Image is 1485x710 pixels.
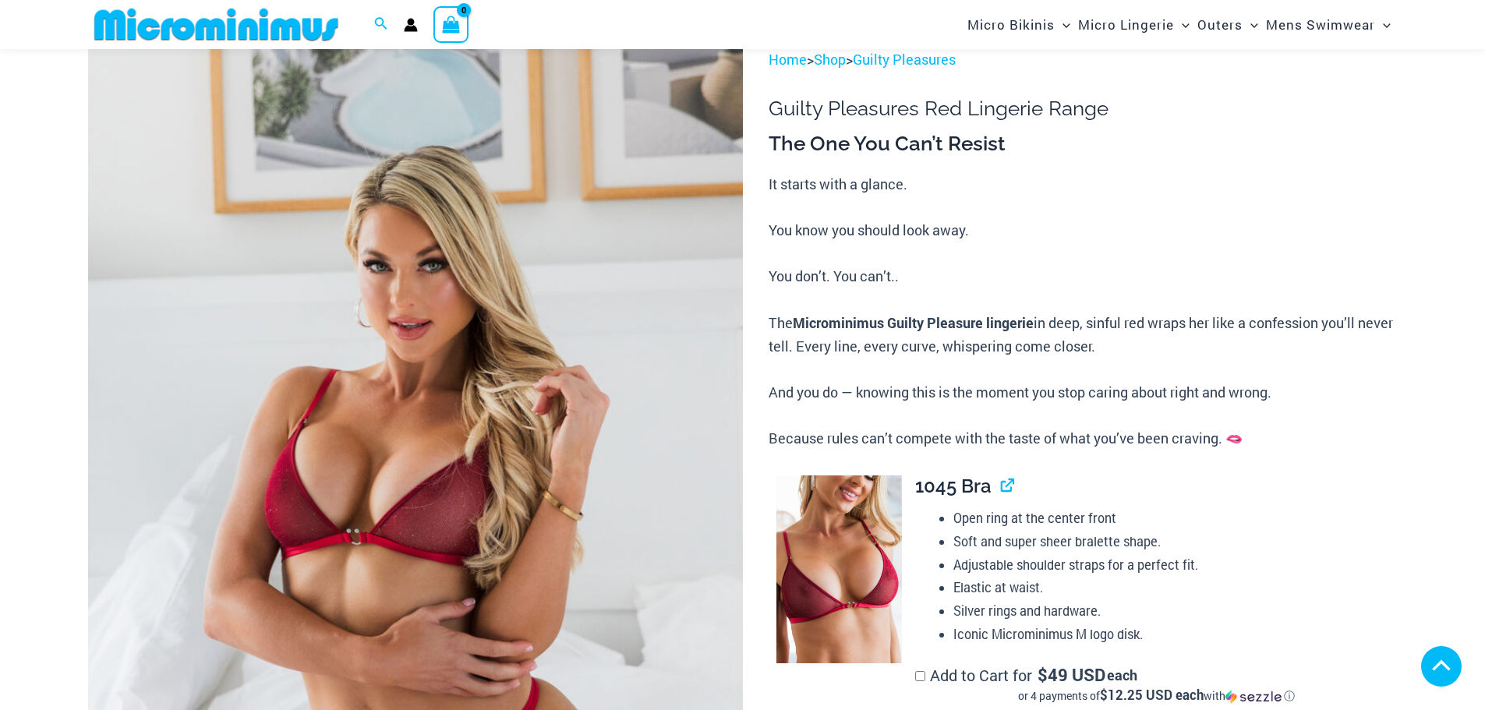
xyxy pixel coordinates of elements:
li: Iconic Microminimus M logo disk. [953,623,1398,646]
li: Silver rings and hardware. [953,599,1398,623]
a: Home [769,50,807,69]
span: 1045 Bra [915,475,992,497]
div: or 4 payments of with [915,688,1397,704]
label: Add to Cart for [915,665,1397,704]
a: Account icon link [404,18,418,32]
b: Microminimus Guilty Pleasure lingerie [793,313,1034,332]
img: MM SHOP LOGO FLAT [88,7,345,42]
li: Elastic at waist. [953,576,1398,599]
p: > > [769,48,1397,72]
h3: The One You Can’t Resist [769,131,1397,157]
a: View Shopping Cart, empty [433,6,469,42]
span: Menu Toggle [1243,5,1258,44]
img: Sezzle [1225,690,1282,704]
h1: Guilty Pleasures Red Lingerie Range [769,97,1397,121]
a: Shop [814,50,846,69]
span: Menu Toggle [1375,5,1391,44]
span: $12.25 USD each [1100,686,1204,704]
nav: Site Navigation [961,2,1398,47]
div: or 4 payments of$12.25 USD eachwithSezzle Click to learn more about Sezzle [915,688,1397,704]
img: Guilty Pleasures Red 1045 Bra [776,475,902,664]
span: Mens Swimwear [1266,5,1375,44]
a: Micro BikinisMenu ToggleMenu Toggle [963,5,1074,44]
a: Micro LingerieMenu ToggleMenu Toggle [1074,5,1193,44]
span: Micro Bikinis [967,5,1055,44]
a: Mens SwimwearMenu ToggleMenu Toggle [1262,5,1395,44]
a: Search icon link [374,15,388,35]
span: Outers [1197,5,1243,44]
li: Adjustable shoulder straps for a perfect fit. [953,553,1398,577]
li: Soft and super sheer bralette shape. [953,530,1398,553]
span: Menu Toggle [1055,5,1070,44]
p: It starts with a glance. You know you should look away. You don’t. You can’t.. The in deep, sinfu... [769,173,1397,450]
span: 49 USD [1038,667,1105,683]
span: Micro Lingerie [1078,5,1174,44]
a: Guilty Pleasures [853,50,956,69]
span: each [1107,667,1137,683]
input: Add to Cart for$49 USD eachor 4 payments of$12.25 USD eachwithSezzle Click to learn more about Se... [915,671,925,681]
a: OutersMenu ToggleMenu Toggle [1193,5,1262,44]
li: Open ring at the center front [953,507,1398,530]
span: Menu Toggle [1174,5,1190,44]
span: $ [1038,663,1048,686]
